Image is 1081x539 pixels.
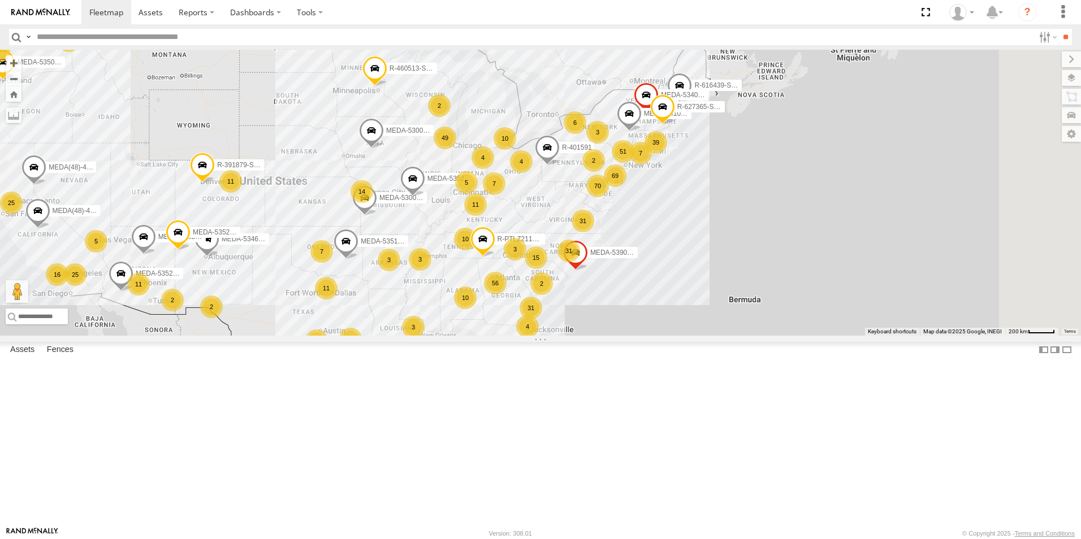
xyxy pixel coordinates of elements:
[464,193,487,216] div: 11
[310,240,333,263] div: 7
[1005,328,1058,336] button: Map Scale: 200 km per 44 pixels
[489,530,532,537] div: Version: 308.01
[520,297,542,319] div: 31
[661,91,719,99] span: MEDA-534010-Roll
[428,94,451,117] div: 2
[472,146,494,169] div: 4
[586,175,609,197] div: 70
[483,172,505,195] div: 7
[586,121,609,144] div: 3
[868,328,916,336] button: Keyboard shortcuts
[1009,328,1028,334] span: 200 km
[564,111,586,134] div: 6
[136,269,194,277] span: MEDA-535215-Roll
[434,127,456,149] div: 49
[5,342,40,358] label: Assets
[525,246,547,269] div: 15
[85,230,107,253] div: 5
[484,272,507,294] div: 56
[427,175,486,183] span: MEDA-535204-Roll
[1038,342,1049,358] label: Dock Summary Table to the Left
[6,107,21,123] label: Measure
[6,86,21,102] button: Zoom Home
[494,127,516,150] div: 10
[1035,29,1059,45] label: Search Filter Options
[161,289,184,311] div: 2
[6,528,58,539] a: Visit our Website
[53,207,123,215] span: MEDA(48)-484405-Roll
[386,127,444,134] span: MEDA-530002-Roll
[46,263,68,286] div: 16
[1015,530,1075,537] a: Terms and Conditions
[219,170,242,193] div: 11
[677,103,728,111] span: R-627365-Swing
[604,164,626,187] div: 69
[1049,342,1061,358] label: Dock Summary Table to the Right
[498,235,565,243] span: R-PTLZ211377-Swing
[530,272,553,295] div: 2
[510,150,533,173] div: 4
[1064,329,1076,334] a: Terms (opens in new tab)
[24,29,33,45] label: Search Query
[572,210,594,232] div: 31
[402,316,425,338] div: 3
[945,4,978,21] div: John Mertens
[305,329,328,352] div: 3
[557,240,580,262] div: 31
[1062,126,1081,142] label: Map Settings
[962,530,1075,537] div: © Copyright 2025 -
[644,110,702,118] span: MEDA-351006-Roll
[582,149,605,172] div: 2
[351,180,373,203] div: 14
[1061,342,1073,358] label: Hide Summary Table
[455,171,478,194] div: 5
[629,142,652,164] div: 7
[41,342,79,358] label: Fences
[11,8,70,16] img: rand-logo.svg
[645,131,667,154] div: 39
[454,286,477,309] div: 10
[217,162,267,169] span: R-391879-Swing
[923,328,1002,334] span: Map data ©2025 Google, INEGI
[516,315,539,338] div: 4
[18,58,76,66] span: MEDA-535014-Roll
[6,280,28,303] button: Drag Pegman onto the map to open Street View
[200,295,223,318] div: 2
[390,64,440,72] span: R-460513-Swing
[6,71,21,86] button: Zoom out
[504,238,526,260] div: 3
[64,263,87,286] div: 25
[562,144,592,151] span: R-401591
[454,228,477,250] div: 10
[193,228,251,236] span: MEDA-535214-Roll
[361,237,419,245] span: MEDA-535101-Roll
[612,140,634,163] div: 51
[378,249,400,271] div: 3
[339,328,362,350] div: 16
[1018,3,1036,21] i: ?
[127,273,150,295] div: 11
[6,55,21,71] button: Zoom in
[222,236,280,244] span: MEDA-534605-Roll
[158,233,217,241] span: MEDA-535305-Roll
[315,277,338,299] div: 11
[694,81,745,89] span: R-616439-Swing
[379,194,438,202] span: MEDA-530001-Roll
[409,248,431,271] div: 3
[49,163,119,171] span: MEDA(48)-487010-Roll
[590,249,648,257] span: MEDA-539001-Roll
